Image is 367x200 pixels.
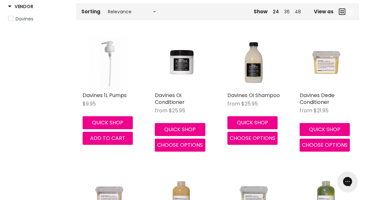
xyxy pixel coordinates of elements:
[81,9,100,14] label: Sorting
[83,100,96,107] span: $9.95
[300,139,350,152] button: Choose options
[16,16,33,22] span: Davines
[155,36,208,89] img: Davines Oi Conditioner
[300,123,350,136] button: Quick shop
[254,8,268,15] span: Show
[227,116,278,129] button: Quick shop
[335,169,361,194] iframe: Gorgias live chat messenger
[155,92,185,106] a: Davines Oi Conditioner
[295,8,301,15] a: 48
[300,36,352,89] img: Davines Dede Conditioner
[8,15,68,22] a: Davines
[230,134,275,142] span: Choose options
[227,36,280,89] img: Davines Oi Shampoo
[241,100,258,107] span: $25.95
[155,107,167,114] span: from
[8,3,33,10] h3: Vendor
[90,134,125,142] span: Add to cart
[227,92,280,99] a: Davines Oi Shampoo
[227,132,278,145] button: Choose options
[169,107,185,114] span: $25.95
[300,107,312,114] span: from
[302,141,348,149] span: Choose options
[284,8,290,15] a: 36
[314,9,334,14] span: View as
[273,8,279,15] a: 24
[157,141,203,149] span: Choose options
[314,107,328,114] span: $21.95
[83,116,133,129] button: Quick shop
[155,123,205,136] button: Quick shop
[83,36,135,89] img: Davines 1L Pumps
[155,139,205,152] button: Choose options
[83,92,127,99] a: Davines 1L Pumps
[227,100,240,107] span: from
[83,132,133,145] button: Add to cart
[300,92,335,106] a: Davines Dede Conditioner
